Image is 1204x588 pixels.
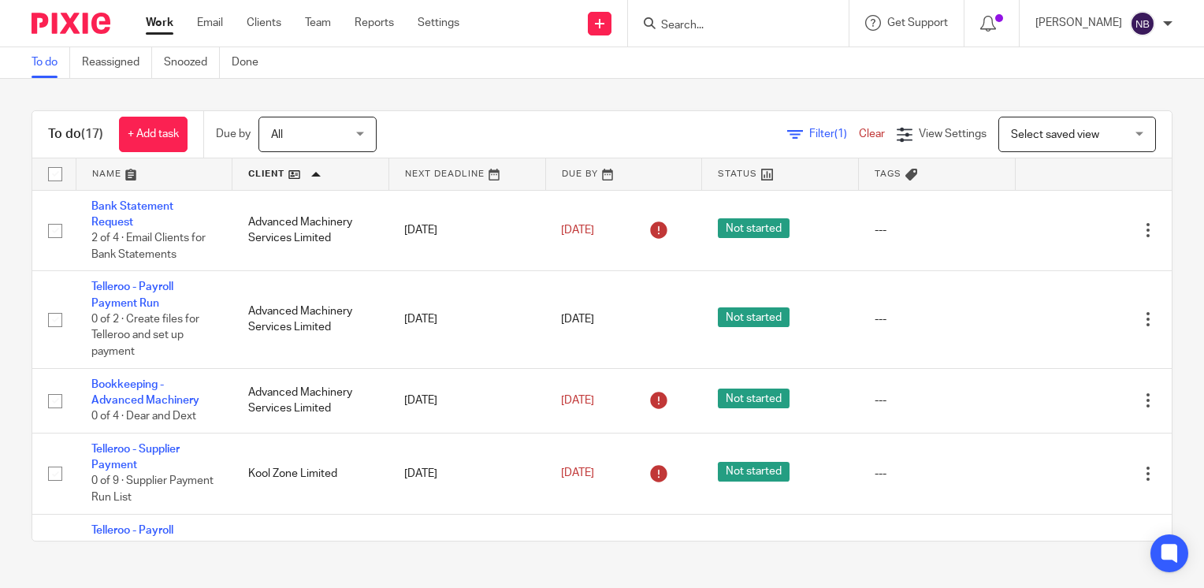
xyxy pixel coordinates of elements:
[887,17,948,28] span: Get Support
[561,225,594,236] span: [DATE]
[1035,15,1122,31] p: [PERSON_NAME]
[875,393,1000,408] div: ---
[232,47,270,78] a: Done
[718,218,790,238] span: Not started
[561,314,594,325] span: [DATE]
[32,13,110,34] img: Pixie
[834,128,847,140] span: (1)
[271,129,283,140] span: All
[91,444,180,471] a: Telleroo - Supplier Payment
[418,15,459,31] a: Settings
[146,15,173,31] a: Work
[91,201,173,228] a: Bank Statement Request
[197,15,223,31] a: Email
[388,433,545,514] td: [DATE]
[718,389,790,408] span: Not started
[91,476,214,504] span: 0 of 9 · Supplier Payment Run List
[119,117,188,152] a: + Add task
[91,314,199,357] span: 0 of 2 · Create files for Telleroo and set up payment
[355,15,394,31] a: Reports
[561,468,594,479] span: [DATE]
[388,271,545,368] td: [DATE]
[81,128,103,140] span: (17)
[32,47,70,78] a: To do
[91,379,199,406] a: Bookkeeping - Advanced Machinery
[305,15,331,31] a: Team
[91,233,206,260] span: 2 of 4 · Email Clients for Bank Statements
[718,307,790,327] span: Not started
[388,190,545,271] td: [DATE]
[91,411,196,422] span: 0 of 4 · Dear and Dext
[216,126,251,142] p: Due by
[232,271,389,368] td: Advanced Machinery Services Limited
[875,311,1000,327] div: ---
[91,281,173,308] a: Telleroo - Payroll Payment Run
[232,433,389,514] td: Kool Zone Limited
[875,466,1000,482] div: ---
[388,368,545,433] td: [DATE]
[875,169,901,178] span: Tags
[718,462,790,482] span: Not started
[875,222,1000,238] div: ---
[164,47,220,78] a: Snoozed
[232,368,389,433] td: Advanced Machinery Services Limited
[561,395,594,406] span: [DATE]
[809,128,859,140] span: Filter
[232,190,389,271] td: Advanced Machinery Services Limited
[859,128,885,140] a: Clear
[1011,129,1099,140] span: Select saved view
[660,19,801,33] input: Search
[247,15,281,31] a: Clients
[919,128,987,140] span: View Settings
[91,525,173,552] a: Telleroo - Payroll Payment Run
[82,47,152,78] a: Reassigned
[1130,11,1155,36] img: svg%3E
[48,126,103,143] h1: To do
